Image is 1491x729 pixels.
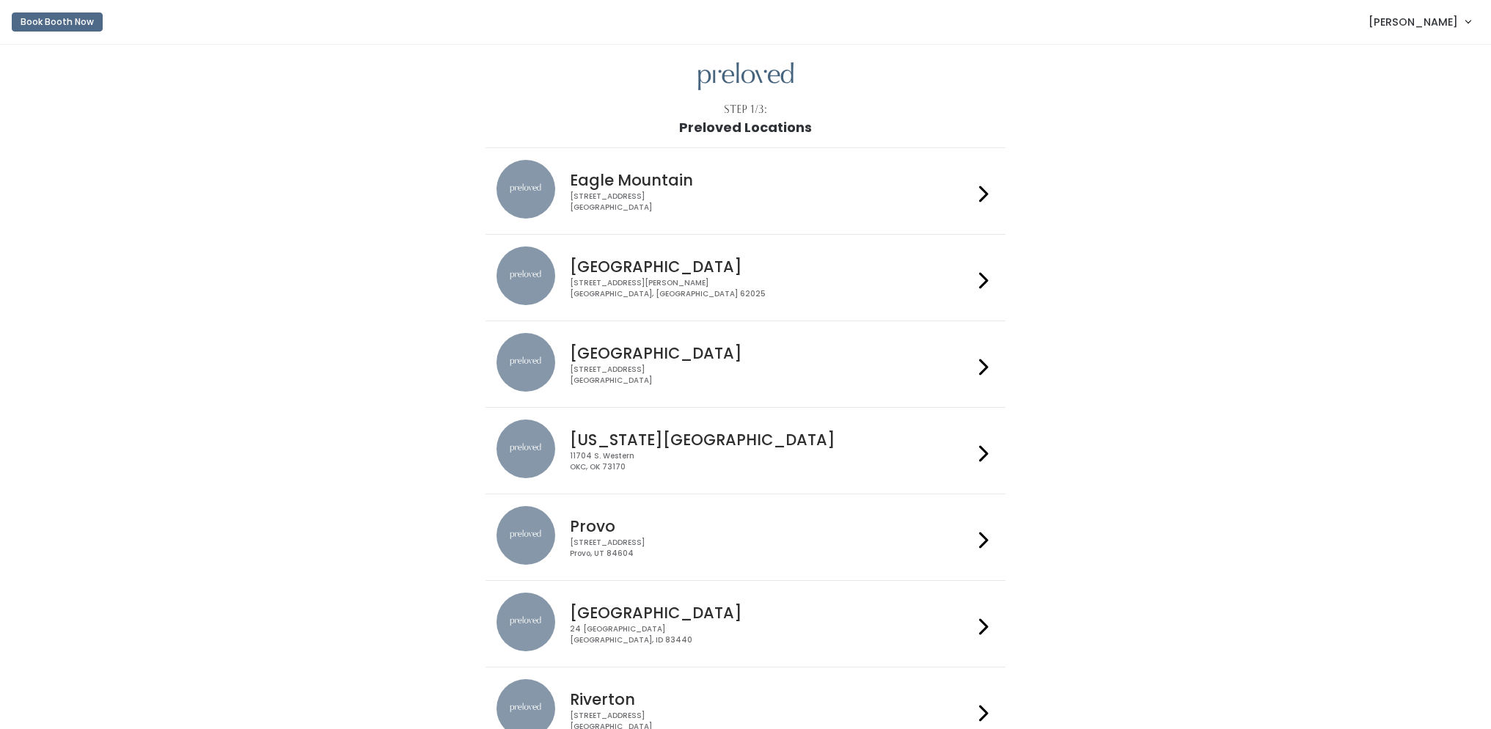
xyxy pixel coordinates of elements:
[570,345,973,362] h4: [GEOGRAPHIC_DATA]
[570,364,973,386] div: [STREET_ADDRESS] [GEOGRAPHIC_DATA]
[724,102,767,117] div: Step 1/3:
[570,691,973,708] h4: Riverton
[12,12,103,32] button: Book Booth Now
[570,431,973,448] h4: [US_STATE][GEOGRAPHIC_DATA]
[570,604,973,621] h4: [GEOGRAPHIC_DATA]
[497,420,994,482] a: preloved location [US_STATE][GEOGRAPHIC_DATA] 11704 S. WesternOKC, OK 73170
[570,518,973,535] h4: Provo
[12,6,103,38] a: Book Booth Now
[497,593,555,651] img: preloved location
[570,258,973,275] h4: [GEOGRAPHIC_DATA]
[570,191,973,213] div: [STREET_ADDRESS] [GEOGRAPHIC_DATA]
[570,451,973,472] div: 11704 S. Western OKC, OK 73170
[570,624,973,645] div: 24 [GEOGRAPHIC_DATA] [GEOGRAPHIC_DATA], ID 83440
[497,593,994,655] a: preloved location [GEOGRAPHIC_DATA] 24 [GEOGRAPHIC_DATA][GEOGRAPHIC_DATA], ID 83440
[497,246,555,305] img: preloved location
[497,333,994,395] a: preloved location [GEOGRAPHIC_DATA] [STREET_ADDRESS][GEOGRAPHIC_DATA]
[698,62,794,91] img: preloved logo
[497,506,994,568] a: preloved location Provo [STREET_ADDRESS]Provo, UT 84604
[1369,14,1458,30] span: [PERSON_NAME]
[570,538,973,559] div: [STREET_ADDRESS] Provo, UT 84604
[679,120,812,135] h1: Preloved Locations
[497,333,555,392] img: preloved location
[1354,6,1485,37] a: [PERSON_NAME]
[497,506,555,565] img: preloved location
[497,246,994,309] a: preloved location [GEOGRAPHIC_DATA] [STREET_ADDRESS][PERSON_NAME][GEOGRAPHIC_DATA], [GEOGRAPHIC_D...
[497,160,994,222] a: preloved location Eagle Mountain [STREET_ADDRESS][GEOGRAPHIC_DATA]
[570,172,973,188] h4: Eagle Mountain
[497,420,555,478] img: preloved location
[497,160,555,219] img: preloved location
[570,278,973,299] div: [STREET_ADDRESS][PERSON_NAME] [GEOGRAPHIC_DATA], [GEOGRAPHIC_DATA] 62025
